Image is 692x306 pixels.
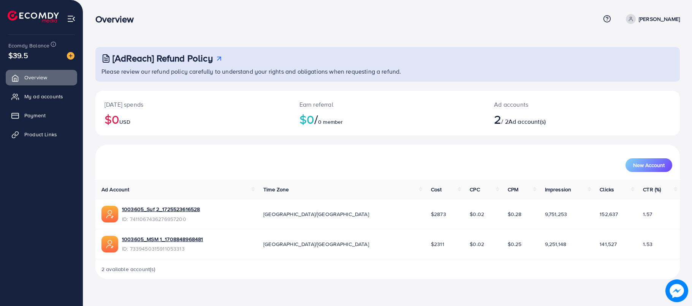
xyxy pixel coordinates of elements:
span: 0 member [318,118,343,126]
span: [GEOGRAPHIC_DATA]/[GEOGRAPHIC_DATA] [263,240,369,248]
a: My ad accounts [6,89,77,104]
span: ID: 7339450315911053313 [122,245,203,252]
h3: [AdReach] Refund Policy [112,53,213,64]
span: 141,527 [600,240,617,248]
span: CPM [508,186,518,193]
a: 1003605_MSM 1_1708848968481 [122,235,203,243]
p: Please review our refund policy carefully to understand your rights and obligations when requesti... [101,67,675,76]
h3: Overview [95,14,140,25]
span: $0.25 [508,240,522,248]
a: 1003605_Suf 2_1725523616528 [122,205,200,213]
a: [PERSON_NAME] [623,14,680,24]
span: $2311 [431,240,444,248]
span: [GEOGRAPHIC_DATA]/[GEOGRAPHIC_DATA] [263,210,369,218]
span: Ad account(s) [508,117,546,126]
span: Impression [545,186,572,193]
span: Cost [431,186,442,193]
span: / [314,110,318,128]
p: [PERSON_NAME] [639,14,680,24]
span: My ad accounts [24,93,63,100]
img: menu [67,14,76,23]
h2: $0 [299,112,476,126]
span: Ad Account [101,186,130,193]
span: Time Zone [263,186,289,193]
span: 9,251,148 [545,240,566,248]
a: Payment [6,108,77,123]
img: image [667,281,686,300]
span: New Account [633,162,665,168]
span: ID: 7411067436276957200 [122,215,200,223]
img: ic-ads-acc.e4c84228.svg [101,236,118,252]
p: [DATE] spends [105,100,281,109]
span: 2 [494,110,501,128]
span: 152,637 [600,210,618,218]
span: 1.53 [643,240,652,248]
a: Overview [6,70,77,85]
p: Ad accounts [494,100,622,109]
span: Ecomdy Balance [8,42,49,49]
span: $2873 [431,210,446,218]
button: New Account [625,158,672,172]
h2: $0 [105,112,281,126]
span: USD [119,118,130,126]
img: ic-ads-acc.e4c84228.svg [101,206,118,222]
p: Earn referral [299,100,476,109]
span: $0.02 [470,240,484,248]
span: CPC [470,186,480,193]
span: Clicks [600,186,614,193]
h2: / 2 [494,112,622,126]
img: image [67,52,74,60]
img: logo [8,11,59,22]
a: Product Links [6,127,77,142]
span: $39.5 [8,50,28,61]
span: Overview [24,74,47,81]
span: 2 available account(s) [101,265,156,273]
span: $0.28 [508,210,522,218]
span: Payment [24,112,46,119]
span: CTR (%) [643,186,661,193]
span: Product Links [24,131,57,138]
span: 9,751,253 [545,210,567,218]
span: 1.57 [643,210,652,218]
span: $0.02 [470,210,484,218]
